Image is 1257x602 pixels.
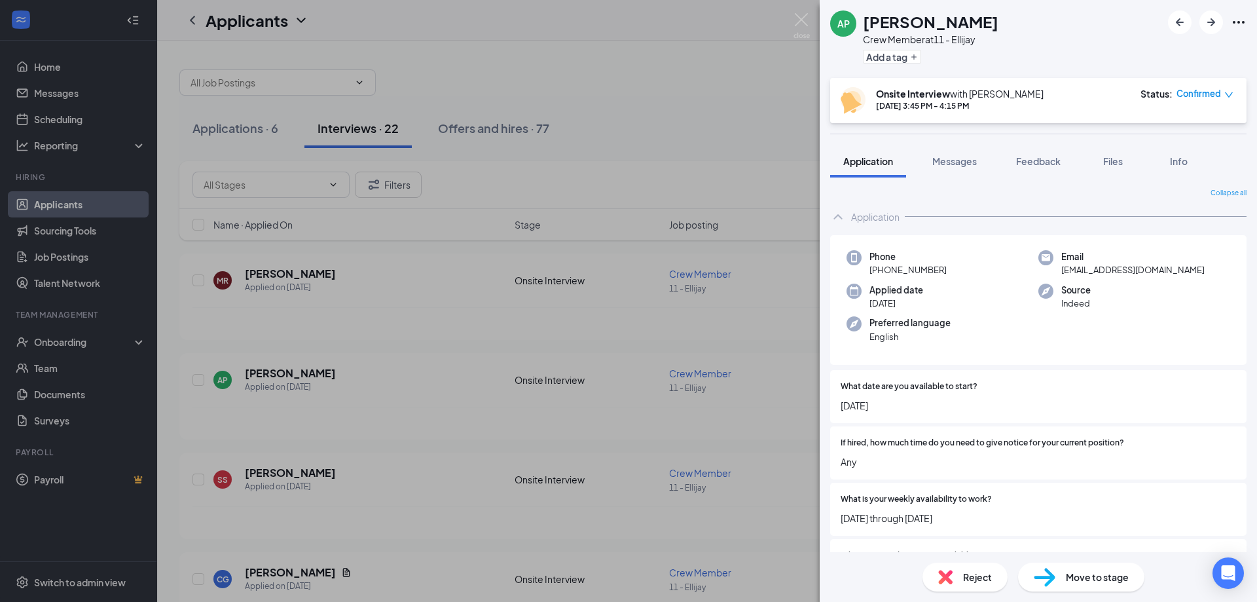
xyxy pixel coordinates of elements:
[963,570,992,584] span: Reject
[841,493,992,506] span: What is your weekly availability to work?
[876,100,1044,111] div: [DATE] 3:45 PM - 4:15 PM
[863,50,921,64] button: PlusAdd a tag
[1170,155,1188,167] span: Info
[841,455,1236,469] span: Any
[863,33,998,46] div: Crew Member at 11 - Ellijay
[841,398,1236,413] span: [DATE]
[1061,284,1091,297] span: Source
[830,209,846,225] svg: ChevronUp
[841,381,977,393] span: What date are you available to start?
[1199,10,1223,34] button: ArrowRight
[1172,14,1188,30] svg: ArrowLeftNew
[932,155,977,167] span: Messages
[1176,87,1221,100] span: Confirmed
[1140,87,1173,100] div: Status :
[863,10,998,33] h1: [PERSON_NAME]
[1061,250,1205,263] span: Email
[841,550,977,562] span: What times of day are you available?
[910,53,918,61] svg: Plus
[1061,297,1091,310] span: Indeed
[1103,155,1123,167] span: Files
[1203,14,1219,30] svg: ArrowRight
[1016,155,1061,167] span: Feedback
[841,511,1236,525] span: [DATE] through [DATE]
[1211,188,1247,198] span: Collapse all
[869,284,923,297] span: Applied date
[851,210,900,223] div: Application
[869,330,951,343] span: English
[869,316,951,329] span: Preferred language
[1224,90,1233,100] span: down
[876,87,1044,100] div: with [PERSON_NAME]
[1061,263,1205,276] span: [EMAIL_ADDRESS][DOMAIN_NAME]
[869,297,923,310] span: [DATE]
[1168,10,1192,34] button: ArrowLeftNew
[876,88,950,100] b: Onsite Interview
[1231,14,1247,30] svg: Ellipses
[837,17,850,30] div: AP
[843,155,893,167] span: Application
[1066,570,1129,584] span: Move to stage
[869,263,947,276] span: [PHONE_NUMBER]
[1212,557,1244,589] div: Open Intercom Messenger
[869,250,947,263] span: Phone
[841,437,1124,449] span: If hired, how much time do you need to give notice for your current position?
